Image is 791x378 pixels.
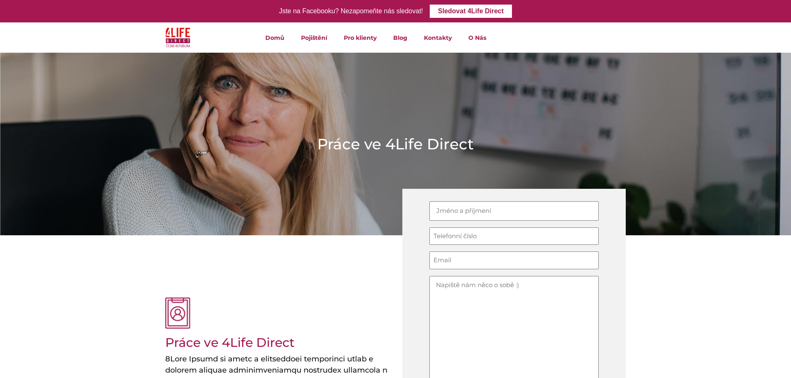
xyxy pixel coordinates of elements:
[429,227,599,245] input: Telefonní číslo
[429,201,599,221] input: Jméno a příjmení
[165,298,190,329] img: osobní profil růžová ikona
[166,26,191,49] img: 4Life Direct Česká republika logo
[257,22,293,53] a: Domů
[416,22,460,53] a: Kontakty
[430,5,512,18] a: Sledovat 4Life Direct
[429,251,599,269] input: Email
[317,134,474,154] h1: Práce ve 4Life Direct
[279,5,423,17] div: Jste na Facebooku? Nezapomeňte nás sledovat!
[385,22,416,53] a: Blog
[165,335,345,350] h2: Práce ve 4Life Direct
